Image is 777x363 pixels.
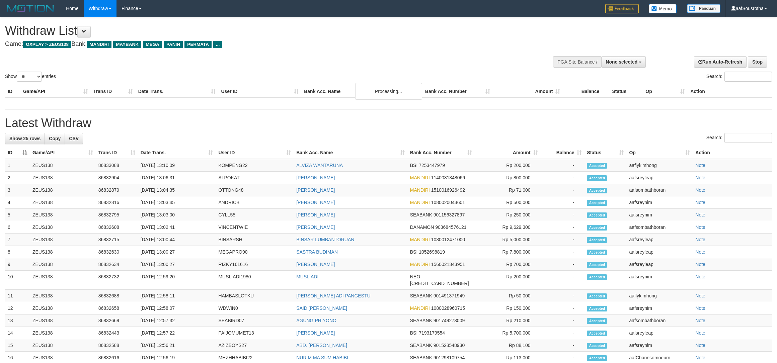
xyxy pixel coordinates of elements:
th: Balance: activate to sort column ascending [541,147,585,159]
th: Game/API [20,85,91,98]
td: [DATE] 13:00:27 [138,246,216,258]
td: 86832904 [96,172,138,184]
a: Note [695,224,705,230]
a: Note [695,293,705,298]
td: HAMBASLOTKU [216,290,294,302]
td: 7 [5,234,30,246]
span: PERMATA [184,41,212,48]
img: Button%20Memo.svg [649,4,677,13]
td: 14 [5,327,30,339]
td: MUSLIADI1980 [216,271,294,290]
span: Accepted [587,200,607,206]
th: Bank Acc. Number [422,85,493,98]
td: 4 [5,196,30,209]
span: MANDIRI [410,175,430,180]
td: ZEUS138 [30,172,96,184]
span: Accepted [587,331,607,336]
span: MANDIRI [410,262,430,267]
a: [PERSON_NAME] ADI PANGESTU [296,293,370,298]
span: Accepted [587,225,607,231]
span: Copy 1080012471000 to clipboard [431,237,465,242]
span: Copy 7193179554 to clipboard [419,330,445,336]
span: CSV [69,136,79,141]
div: Processing... [355,83,422,100]
td: aafsombathboran [626,221,693,234]
span: NEO [410,274,420,279]
a: MUSLIADI [296,274,318,279]
a: Note [695,274,705,279]
span: BSI [410,249,418,255]
td: - [541,314,585,327]
input: Search: [724,72,772,82]
td: [DATE] 12:59:20 [138,271,216,290]
a: Note [695,343,705,348]
span: Copy 901156327897 to clipboard [434,212,465,217]
span: Accepted [587,262,607,268]
a: AGUNG PRIYONO [296,318,336,323]
th: Action [693,147,772,159]
td: aafsreynim [626,271,693,290]
span: Copy 901298109754 to clipboard [434,355,465,360]
span: Accepted [587,355,607,361]
span: MAYBANK [113,41,141,48]
td: - [541,327,585,339]
td: Rp 9,629,300 [475,221,541,234]
span: Copy 901528548930 to clipboard [434,343,465,348]
td: Rp 250,000 [475,209,541,221]
td: [DATE] 12:57:22 [138,327,216,339]
td: [DATE] 12:58:11 [138,290,216,302]
span: MANDIRI [410,200,430,205]
td: 1 [5,159,30,172]
td: [DATE] 13:00:27 [138,258,216,271]
td: 86832795 [96,209,138,221]
td: 3 [5,184,30,196]
span: SEABANK [410,355,432,360]
a: [PERSON_NAME] [296,187,335,193]
span: Copy 1080020043601 to clipboard [431,200,465,205]
td: Rp 800,000 [475,172,541,184]
td: ZEUS138 [30,159,96,172]
span: Accepted [587,274,607,280]
td: ALPOKAT [216,172,294,184]
td: ZEUS138 [30,184,96,196]
a: SASTRA BUDIMAN [296,249,338,255]
td: aafsreynim [626,302,693,314]
span: Accepted [587,175,607,181]
td: 12 [5,302,30,314]
a: Note [695,163,705,168]
th: Balance [563,85,609,98]
a: NUR M MA SUM HABIBI [296,355,348,360]
td: 5 [5,209,30,221]
a: Run Auto-Refresh [694,56,747,68]
td: - [541,302,585,314]
span: Accepted [587,250,607,255]
td: aafsombathboran [626,314,693,327]
td: ZEUS138 [30,327,96,339]
span: Copy 1080028960715 to clipboard [431,305,465,311]
span: ... [213,41,222,48]
img: MOTION_logo.png [5,3,56,13]
th: Status [609,85,643,98]
td: ZEUS138 [30,246,96,258]
label: Show entries [5,72,56,82]
td: [DATE] 12:58:07 [138,302,216,314]
td: - [541,184,585,196]
span: PANIN [164,41,183,48]
td: [DATE] 13:03:00 [138,209,216,221]
span: Copy 1140031348066 to clipboard [431,175,465,180]
span: Accepted [587,306,607,311]
label: Search: [706,133,772,143]
a: Note [695,237,705,242]
span: Accepted [587,318,607,324]
span: Accepted [587,293,607,299]
span: Copy 5859457168856576 to clipboard [410,281,469,286]
th: Op: activate to sort column ascending [626,147,693,159]
td: Rp 210,000 [475,314,541,327]
span: OXPLAY > ZEUS138 [23,41,71,48]
td: 86832630 [96,246,138,258]
th: Date Trans. [136,85,219,98]
td: VINCENTWIE [216,221,294,234]
a: [PERSON_NAME] [296,224,335,230]
th: User ID: activate to sort column ascending [216,147,294,159]
img: Feedback.jpg [605,4,639,13]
